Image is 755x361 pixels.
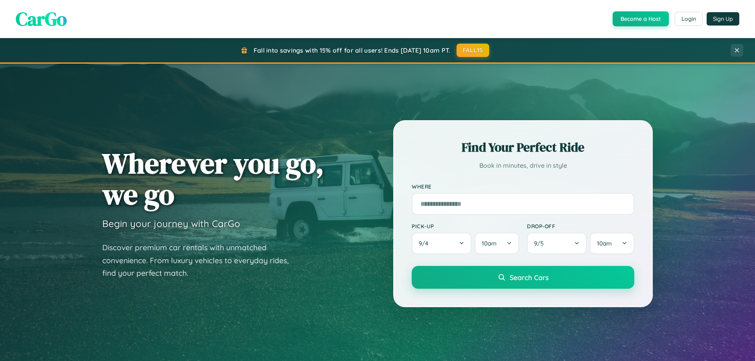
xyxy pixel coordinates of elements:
[16,6,67,32] span: CarGo
[102,241,299,280] p: Discover premium car rentals with unmatched convenience. From luxury vehicles to everyday rides, ...
[102,218,240,229] h3: Begin your journey with CarGo
[534,240,547,247] span: 9 / 5
[590,233,634,254] button: 10am
[527,223,634,229] label: Drop-off
[254,46,451,54] span: Fall into savings with 15% off for all users! Ends [DATE] 10am PT.
[412,266,634,289] button: Search Cars
[475,233,519,254] button: 10am
[412,160,634,171] p: Book in minutes, drive in style
[527,233,587,254] button: 9/5
[412,223,519,229] label: Pick-up
[597,240,612,247] span: 10am
[102,148,324,210] h1: Wherever you go, we go
[510,273,549,282] span: Search Cars
[613,11,669,26] button: Become a Host
[482,240,497,247] span: 10am
[707,12,739,26] button: Sign Up
[457,44,490,57] button: FALL15
[412,183,634,190] label: Where
[412,233,471,254] button: 9/4
[419,240,432,247] span: 9 / 4
[412,139,634,156] h2: Find Your Perfect Ride
[675,12,703,26] button: Login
